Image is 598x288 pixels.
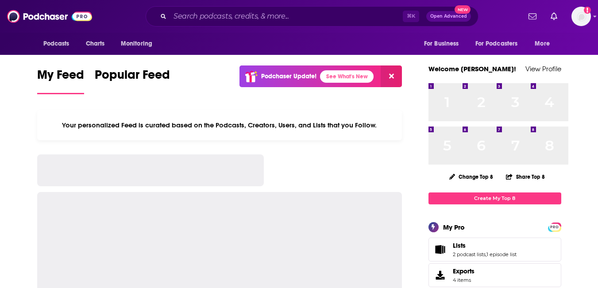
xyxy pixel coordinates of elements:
[95,67,170,88] span: Popular Feed
[43,38,69,50] span: Podcasts
[486,251,517,257] a: 1 episode list
[547,9,561,24] a: Show notifications dropdown
[432,243,449,256] a: Lists
[470,35,531,52] button: open menu
[37,67,84,94] a: My Feed
[430,14,467,19] span: Open Advanced
[418,35,470,52] button: open menu
[535,38,550,50] span: More
[453,242,517,250] a: Lists
[37,35,81,52] button: open menu
[428,238,561,261] span: Lists
[453,251,486,257] a: 2 podcast lists
[37,110,402,140] div: Your personalized Feed is curated based on the Podcasts, Creators, Users, and Lists that you Follow.
[525,9,540,24] a: Show notifications dropdown
[455,5,471,14] span: New
[146,6,478,27] div: Search podcasts, credits, & more...
[443,223,465,231] div: My Pro
[584,7,591,14] svg: Add a profile image
[428,192,561,204] a: Create My Top 8
[475,38,518,50] span: For Podcasters
[86,38,105,50] span: Charts
[444,171,499,182] button: Change Top 8
[95,67,170,94] a: Popular Feed
[453,242,466,250] span: Lists
[432,269,449,281] span: Exports
[505,168,545,185] button: Share Top 8
[549,224,560,230] span: PRO
[453,277,475,283] span: 4 items
[37,67,84,88] span: My Feed
[525,65,561,73] a: View Profile
[261,73,316,80] p: Podchaser Update!
[571,7,591,26] button: Show profile menu
[80,35,110,52] a: Charts
[115,35,164,52] button: open menu
[170,9,403,23] input: Search podcasts, credits, & more...
[426,11,471,22] button: Open AdvancedNew
[529,35,561,52] button: open menu
[549,223,560,230] a: PRO
[424,38,459,50] span: For Business
[320,70,374,83] a: See What's New
[486,251,486,257] span: ,
[7,8,92,25] img: Podchaser - Follow, Share and Rate Podcasts
[121,38,152,50] span: Monitoring
[428,263,561,287] a: Exports
[453,267,475,275] span: Exports
[403,11,419,22] span: ⌘ K
[428,65,516,73] a: Welcome [PERSON_NAME]!
[571,7,591,26] span: Logged in as kindrieri
[571,7,591,26] img: User Profile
